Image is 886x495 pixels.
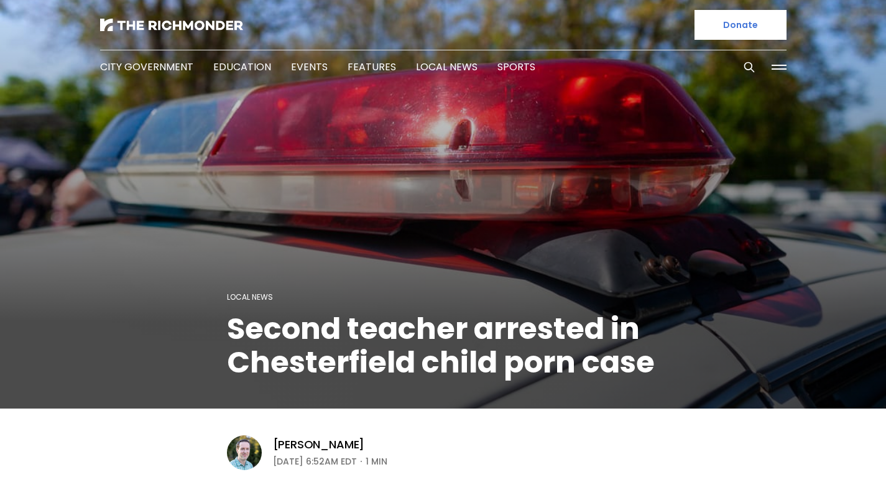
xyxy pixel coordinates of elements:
a: Local News [227,292,273,302]
img: The Richmonder [100,19,243,31]
time: [DATE] 6:52AM EDT [273,454,357,469]
a: [PERSON_NAME] [273,437,365,452]
a: City Government [100,60,193,74]
button: Search this site [740,58,759,76]
a: Features [348,60,396,74]
a: Sports [497,60,535,74]
img: Michael Phillips [227,435,262,470]
h1: Second teacher arrested in Chesterfield child porn case [227,312,660,379]
a: Donate [694,10,787,40]
a: Education [213,60,271,74]
a: Events [291,60,328,74]
span: 1 min [366,454,387,469]
a: Local News [416,60,478,74]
